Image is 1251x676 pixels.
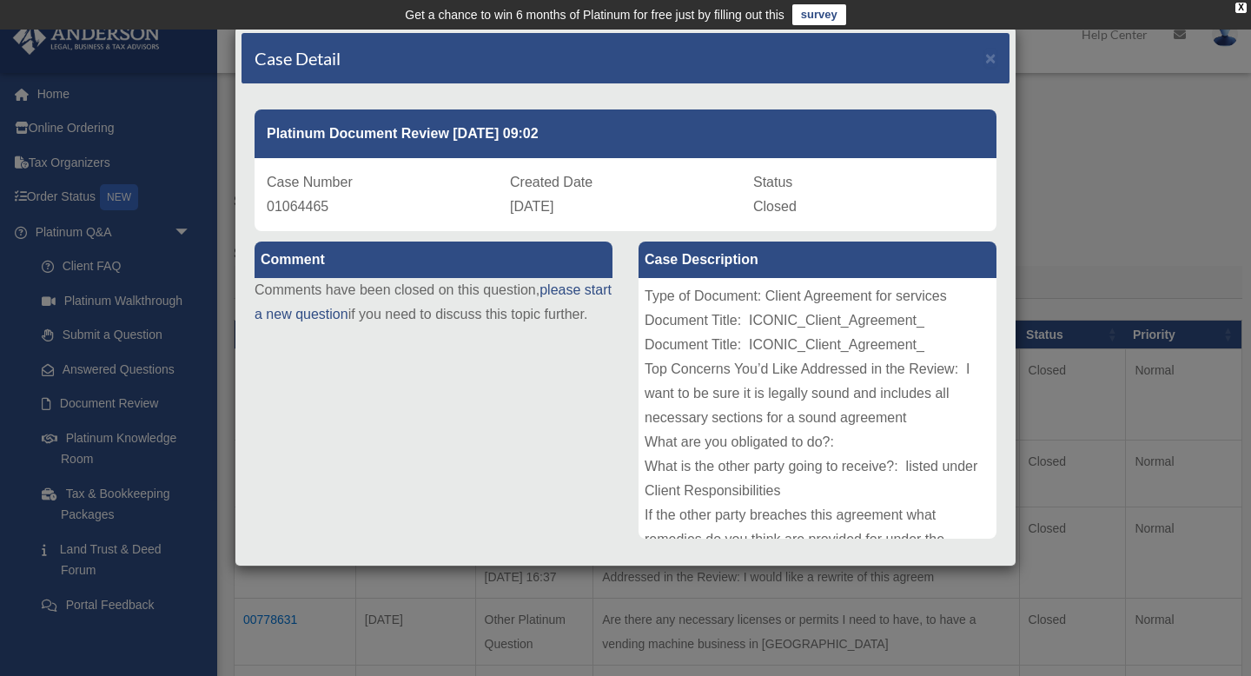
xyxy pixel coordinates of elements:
span: Closed [753,199,797,214]
h4: Case Detail [255,46,341,70]
span: × [985,48,996,68]
span: Status [753,175,792,189]
div: close [1235,3,1247,13]
a: please start a new question [255,282,612,321]
div: Type of Document: Client Agreement for services Document Title: ICONIC_Client_Agreement_ Document... [639,278,996,539]
span: Case Number [267,175,353,189]
span: Created Date [510,175,592,189]
label: Case Description [639,242,996,278]
span: 01064465 [267,199,328,214]
a: survey [792,4,846,25]
p: Comments have been closed on this question, if you need to discuss this topic further. [255,278,612,327]
span: [DATE] [510,199,553,214]
div: Platinum Document Review [DATE] 09:02 [255,109,996,158]
div: Get a chance to win 6 months of Platinum for free just by filling out this [405,4,784,25]
label: Comment [255,242,612,278]
button: Close [985,49,996,67]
